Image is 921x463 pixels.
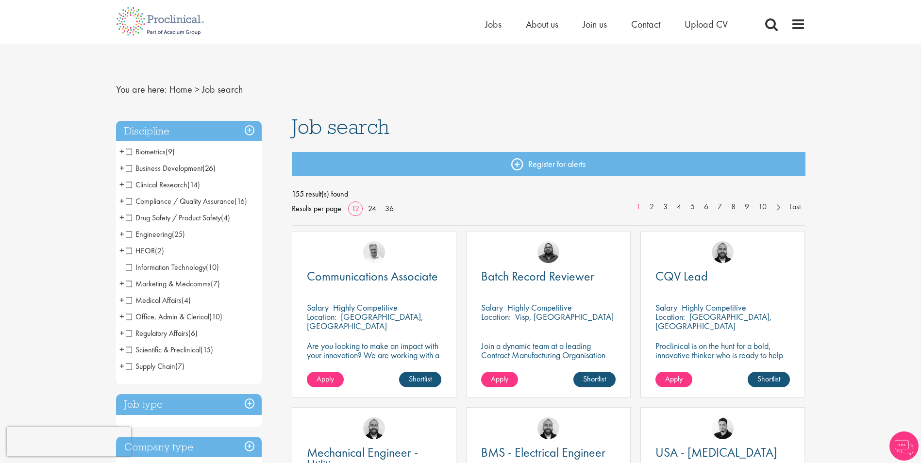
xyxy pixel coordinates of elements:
[116,121,262,142] div: Discipline
[119,194,124,208] span: +
[126,246,164,256] span: HEOR
[481,302,503,313] span: Salary
[713,201,727,213] a: 7
[665,374,683,384] span: Apply
[655,341,790,378] p: Proclinical is on the hunt for a bold, innovative thinker who is ready to help push the boundarie...
[631,18,660,31] a: Contact
[583,18,607,31] a: Join us
[348,203,363,214] a: 12
[195,83,200,96] span: >
[655,302,677,313] span: Salary
[116,394,262,415] h3: Job type
[292,114,389,140] span: Job search
[655,270,790,282] a: CQV Lead
[126,262,206,272] span: Information Technology
[537,241,559,263] img: Ashley Bennett
[116,437,262,458] h3: Company type
[201,345,213,355] span: (15)
[481,268,594,284] span: Batch Record Reviewer
[631,201,645,213] a: 1
[655,311,685,322] span: Location:
[126,196,247,206] span: Compliance / Quality Assurance
[526,18,558,31] a: About us
[126,279,211,289] span: Marketing & Medcomms
[307,311,336,322] span: Location:
[481,444,605,461] span: BMS - Electrical Engineer
[363,417,385,439] img: Jordan Kiely
[537,417,559,439] img: Jordan Kiely
[785,201,805,213] a: Last
[658,201,672,213] a: 3
[382,203,397,214] a: 36
[187,180,200,190] span: (14)
[740,201,754,213] a: 9
[889,431,919,461] img: Chatbot
[491,374,508,384] span: Apply
[126,213,221,223] span: Drug Safety / Product Safety
[126,312,222,322] span: Office, Admin & Clerical
[126,180,200,190] span: Clinical Research
[126,163,202,173] span: Business Development
[485,18,502,31] a: Jobs
[172,229,185,239] span: (25)
[169,83,192,96] a: breadcrumb link
[119,293,124,307] span: +
[655,311,772,331] p: [GEOGRAPHIC_DATA], [GEOGRAPHIC_DATA]
[672,201,686,213] a: 4
[748,372,790,387] a: Shortlist
[119,326,124,340] span: +
[126,295,182,305] span: Medical Affairs
[699,201,713,213] a: 6
[126,196,234,206] span: Compliance / Quality Assurance
[292,187,805,201] span: 155 result(s) found
[119,144,124,159] span: +
[119,243,124,258] span: +
[126,279,220,289] span: Marketing & Medcomms
[126,328,188,338] span: Regulatory Affairs
[399,372,441,387] a: Shortlist
[126,262,219,272] span: Information Technology
[116,83,167,96] span: You are here:
[682,302,746,313] p: Highly Competitive
[317,374,334,384] span: Apply
[515,311,614,322] p: Visp, [GEOGRAPHIC_DATA]
[365,203,380,214] a: 24
[712,241,734,263] img: Jordan Kiely
[645,201,659,213] a: 2
[119,359,124,373] span: +
[119,342,124,357] span: +
[126,147,175,157] span: Biometrics
[126,345,213,355] span: Scientific & Preclinical
[119,227,124,241] span: +
[126,229,172,239] span: Engineering
[685,18,728,31] span: Upload CV
[363,241,385,263] img: Joshua Bye
[573,372,616,387] a: Shortlist
[126,295,191,305] span: Medical Affairs
[507,302,572,313] p: Highly Competitive
[155,246,164,256] span: (2)
[119,161,124,175] span: +
[292,152,805,176] a: Register for alerts
[307,270,441,282] a: Communications Associate
[221,213,230,223] span: (4)
[188,328,198,338] span: (6)
[481,341,616,378] p: Join a dynamic team at a leading Contract Manufacturing Organisation and contribute to groundbrea...
[126,246,155,256] span: HEOR
[202,163,216,173] span: (26)
[126,361,175,371] span: Supply Chain
[119,177,124,192] span: +
[481,446,616,459] a: BMS - Electrical Engineer
[292,201,341,216] span: Results per page
[333,302,398,313] p: Highly Competitive
[655,268,708,284] span: CQV Lead
[119,210,124,225] span: +
[119,276,124,291] span: +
